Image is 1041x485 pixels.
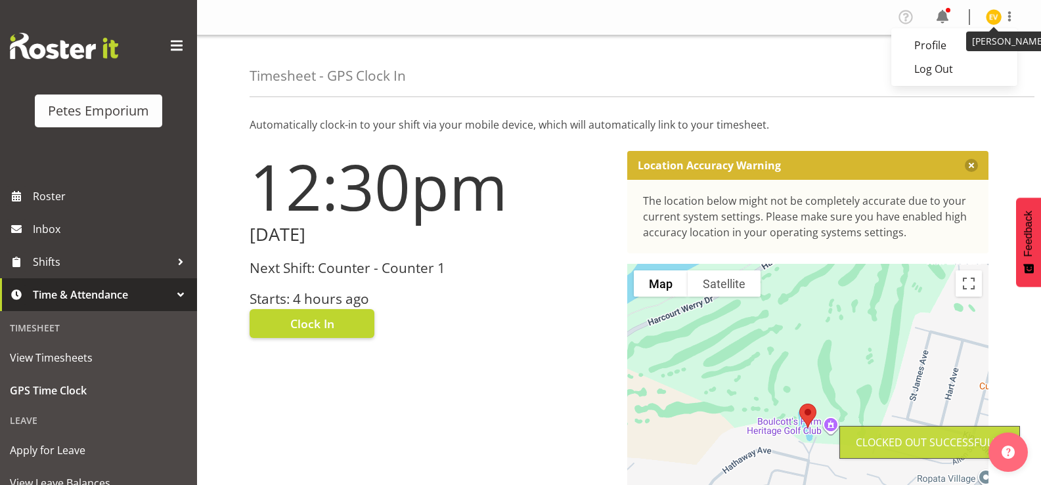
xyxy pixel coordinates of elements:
span: Roster [33,186,190,206]
span: View Timesheets [10,348,187,368]
span: Clock In [290,315,334,332]
a: View Timesheets [3,341,194,374]
span: Apply for Leave [10,440,187,460]
button: Feedback - Show survey [1016,198,1041,287]
div: Leave [3,407,194,434]
img: eva-vailini10223.jpg [986,9,1002,25]
a: GPS Time Clock [3,374,194,407]
button: Clock In [250,309,374,338]
p: Automatically clock-in to your shift via your mobile device, which will automatically link to you... [250,117,988,133]
div: Petes Emporium [48,101,149,121]
h3: Starts: 4 hours ago [250,291,611,306]
img: Rosterit website logo [10,33,118,59]
span: Inbox [33,219,190,239]
h2: [DATE] [250,224,611,245]
span: Feedback [1023,211,1034,257]
span: Shifts [33,252,171,272]
img: help-xxl-2.png [1002,446,1015,459]
div: Clocked out Successfully [856,434,1004,450]
a: Apply for Leave [3,434,194,467]
h3: Next Shift: Counter - Counter 1 [250,261,611,276]
a: Log Out [891,57,1017,81]
span: GPS Time Clock [10,381,187,400]
h4: Timesheet - GPS Clock In [250,68,406,83]
span: Time & Attendance [33,285,171,305]
a: Profile [891,33,1017,57]
button: Close message [965,159,978,172]
p: Location Accuracy Warning [638,159,781,172]
div: Timesheet [3,314,194,341]
h1: 12:30pm [250,151,611,222]
button: Toggle fullscreen view [956,270,982,297]
div: The location below might not be completely accurate due to your current system settings. Please m... [643,193,973,240]
button: Show satellite imagery [688,270,761,297]
button: Show street map [634,270,688,297]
